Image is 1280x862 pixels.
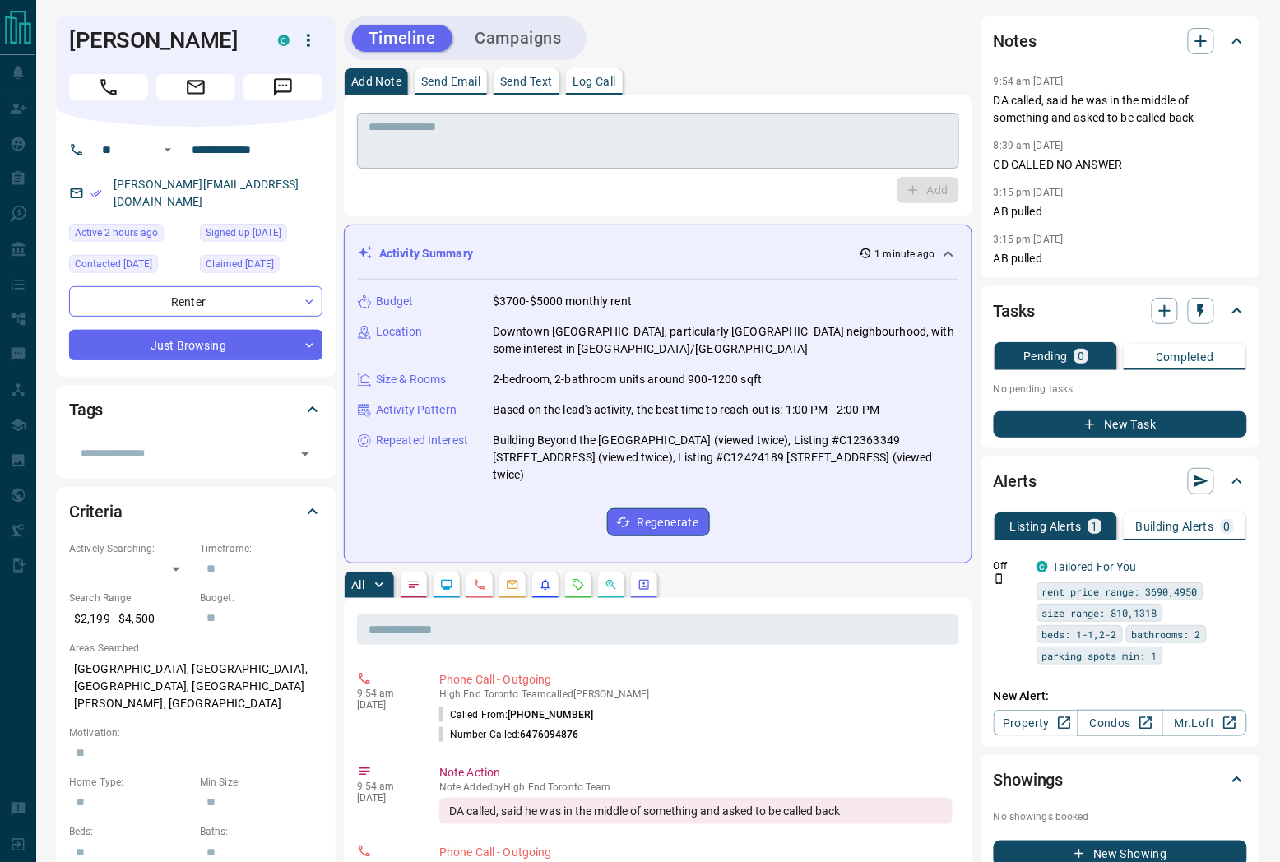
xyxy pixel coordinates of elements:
span: Contacted [DATE] [75,256,152,272]
p: 9:54 am [DATE] [994,76,1064,87]
p: [GEOGRAPHIC_DATA], [GEOGRAPHIC_DATA], [GEOGRAPHIC_DATA], [GEOGRAPHIC_DATA][PERSON_NAME], [GEOGRAP... [69,656,322,717]
a: Condos [1078,710,1162,736]
p: Number Called: [439,727,579,742]
svg: Email Verified [90,188,102,199]
svg: Notes [407,578,420,591]
p: Note Action [439,764,953,781]
button: Open [294,443,317,466]
p: Beds: [69,824,192,839]
svg: Push Notification Only [994,573,1005,585]
p: 8:39 am [DATE] [994,140,1064,151]
svg: Calls [473,578,486,591]
span: Message [243,74,322,100]
p: 0 [1078,350,1084,362]
p: Add Note [351,76,401,87]
svg: Opportunities [605,578,618,591]
button: Open [158,140,178,160]
p: [DATE] [357,699,415,711]
p: High End Toronto Team called [PERSON_NAME] [439,688,953,700]
p: CD CALLED NO ANSWER [994,156,1247,174]
p: Listing Alerts [1010,521,1082,532]
div: Activity Summary1 minute ago [358,239,958,269]
div: Criteria [69,492,322,531]
p: 3:15 pm [DATE] [994,187,1064,198]
svg: Emails [506,578,519,591]
span: Signed up [DATE] [206,225,281,241]
p: New Alert: [994,688,1247,705]
p: Min Size: [200,775,322,790]
div: Showings [994,760,1247,799]
p: [DATE] [357,792,415,804]
p: AB pulled [994,250,1247,267]
p: Budget: [200,591,322,605]
p: Repeated Interest [376,432,468,449]
p: Areas Searched: [69,641,322,656]
div: Tue Oct 07 2025 [200,224,322,247]
p: No pending tasks [994,377,1247,401]
svg: Lead Browsing Activity [440,578,453,591]
a: Tailored For You [1053,560,1137,573]
p: $3700-$5000 monthly rent [493,293,632,310]
p: Called From: [439,707,593,722]
p: 3:15 pm [DATE] [994,234,1064,245]
a: Property [994,710,1078,736]
svg: Agent Actions [638,578,651,591]
p: Activity Pattern [376,401,457,419]
p: 1 [1092,521,1098,532]
p: 9:54 am [357,781,415,792]
p: Motivation: [69,725,322,740]
button: Campaigns [459,25,578,52]
div: Tags [69,390,322,429]
p: Phone Call - Outgoing [439,671,953,688]
p: 2-bedroom, 2-bathroom units around 900-1200 sqft [493,371,762,388]
div: Alerts [994,461,1247,501]
h2: Tasks [994,298,1035,324]
p: Off [994,558,1027,573]
div: condos.ca [278,35,290,46]
p: Size & Rooms [376,371,447,388]
p: Actively Searching: [69,541,192,556]
p: No showings booked [994,809,1247,824]
p: Budget [376,293,414,310]
span: Email [156,74,235,100]
h2: Alerts [994,468,1037,494]
p: Building Beyond the [GEOGRAPHIC_DATA] (viewed twice), Listing #C12363349 [STREET_ADDRESS] (viewed... [493,432,958,484]
div: Fri Oct 10 2025 [69,255,192,278]
span: Active 2 hours ago [75,225,158,241]
p: Home Type: [69,775,192,790]
span: [PHONE_NUMBER] [508,709,593,721]
h2: Showings [994,767,1064,793]
p: Search Range: [69,591,192,605]
span: rent price range: 3690,4950 [1042,583,1198,600]
span: parking spots min: 1 [1042,647,1157,664]
span: 6476094876 [521,729,579,740]
div: Renter [69,286,322,317]
svg: Requests [572,578,585,591]
svg: Listing Alerts [539,578,552,591]
div: Notes [994,21,1247,61]
p: Timeframe: [200,541,322,556]
div: Tue Oct 07 2025 [200,255,322,278]
button: New Task [994,411,1247,438]
p: Based on the lead's activity, the best time to reach out is: 1:00 PM - 2:00 PM [493,401,879,419]
span: beds: 1-1,2-2 [1042,626,1117,642]
p: Pending [1023,350,1068,362]
div: condos.ca [1037,561,1048,572]
p: Send Text [500,76,553,87]
h2: Tags [69,396,103,423]
div: DA called, said he was in the middle of something and asked to be called back [439,798,953,824]
p: 1 minute ago [875,247,935,262]
span: size range: 810,1318 [1042,605,1157,621]
a: Mr.Loft [1162,710,1247,736]
p: AB pulled [994,203,1247,220]
div: Tue Oct 14 2025 [69,224,192,247]
h2: Criteria [69,498,123,525]
span: bathrooms: 2 [1132,626,1201,642]
button: Timeline [352,25,452,52]
p: Send Email [421,76,480,87]
p: Baths: [200,824,322,839]
p: $2,199 - $4,500 [69,605,192,633]
div: Just Browsing [69,330,322,360]
p: Activity Summary [379,245,473,262]
p: 9:54 am [357,688,415,699]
